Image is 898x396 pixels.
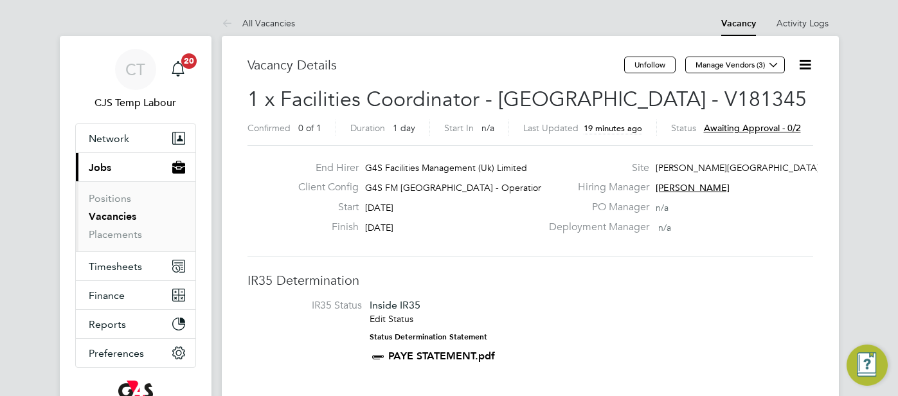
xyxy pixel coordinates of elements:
[365,182,550,194] span: G4S FM [GEOGRAPHIC_DATA] - Operational
[624,57,676,73] button: Unfollow
[165,49,191,90] a: 20
[656,182,730,194] span: [PERSON_NAME]
[365,222,393,233] span: [DATE]
[541,201,649,214] label: PO Manager
[370,299,420,311] span: Inside IR35
[89,192,131,204] a: Positions
[541,181,649,194] label: Hiring Manager
[76,124,195,152] button: Network
[75,95,196,111] span: CJS Temp Labour
[247,122,291,134] label: Confirmed
[181,53,197,69] span: 20
[523,122,579,134] label: Last Updated
[288,201,359,214] label: Start
[847,345,888,386] button: Engage Resource Center
[370,332,487,341] strong: Status Determination Statement
[671,122,696,134] label: Status
[288,221,359,234] label: Finish
[481,122,494,134] span: n/a
[222,17,295,29] a: All Vacancies
[365,202,393,213] span: [DATE]
[89,347,144,359] span: Preferences
[89,289,125,301] span: Finance
[656,202,669,213] span: n/a
[89,132,129,145] span: Network
[388,350,495,362] a: PAYE STATEMENT.pdf
[247,57,624,73] h3: Vacancy Details
[658,222,671,233] span: n/a
[721,18,756,29] a: Vacancy
[444,122,474,134] label: Start In
[656,162,820,174] span: [PERSON_NAME][GEOGRAPHIC_DATA]
[76,153,195,181] button: Jobs
[393,122,415,134] span: 1 day
[76,181,195,251] div: Jobs
[89,260,142,273] span: Timesheets
[89,318,126,330] span: Reports
[288,181,359,194] label: Client Config
[76,310,195,338] button: Reports
[89,161,111,174] span: Jobs
[298,122,321,134] span: 0 of 1
[76,339,195,367] button: Preferences
[541,221,649,234] label: Deployment Manager
[685,57,785,73] button: Manage Vendors (3)
[76,252,195,280] button: Timesheets
[260,299,362,312] label: IR35 Status
[76,281,195,309] button: Finance
[365,162,527,174] span: G4S Facilities Management (Uk) Limited
[89,210,136,222] a: Vacancies
[75,49,196,111] a: CTCJS Temp Labour
[125,61,145,78] span: CT
[777,17,829,29] a: Activity Logs
[541,161,649,175] label: Site
[247,87,807,112] span: 1 x Facilities Coordinator - [GEOGRAPHIC_DATA] - V181345
[89,228,142,240] a: Placements
[350,122,385,134] label: Duration
[704,122,801,134] span: Awaiting approval - 0/2
[247,272,813,289] h3: IR35 Determination
[584,123,642,134] span: 19 minutes ago
[370,313,413,325] a: Edit Status
[288,161,359,175] label: End Hirer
